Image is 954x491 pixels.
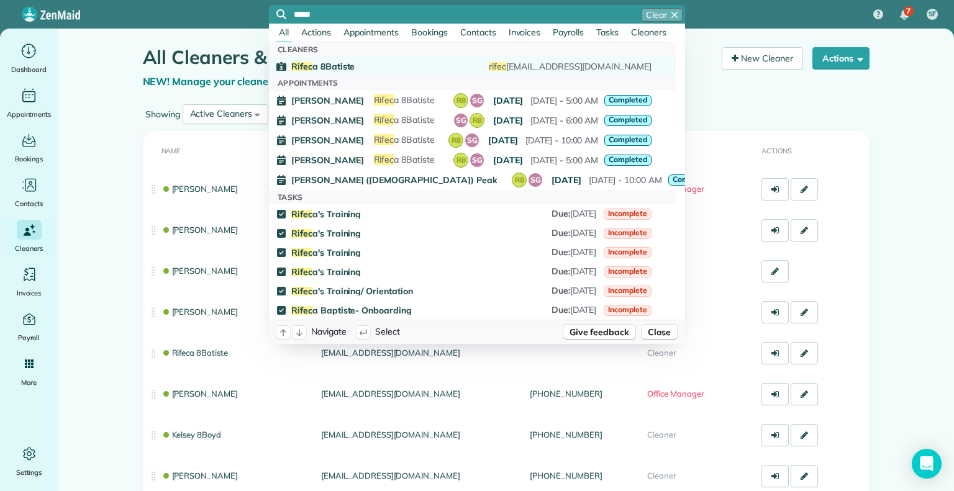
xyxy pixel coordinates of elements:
span: Rifec [291,209,312,220]
span: a's Training [291,268,361,276]
span: Cleaners [278,45,318,54]
span: 7 [906,6,911,16]
a: Contacts [5,175,53,210]
th: Name [143,131,317,169]
a: Cleaners [5,220,53,255]
a: [PERSON_NAME]Rifeca 8BatisteR8SG[DATE][DATE] - 5:00 AMCompleted [269,91,676,110]
a: [PHONE_NUMBER] [530,389,602,399]
span: Due : [552,227,570,238]
span: [DATE] - 10:00 AM [549,174,661,186]
span: Rifec [291,228,312,239]
div: 7 unread notifications [891,1,917,29]
a: [PERSON_NAME] [161,266,238,276]
span: Incomplete [608,209,647,218]
span: NEW! Manage your cleaners availability [143,75,332,88]
span: Close [648,326,671,338]
span: a 8Batiste [291,62,355,71]
span: [PERSON_NAME] ([DEMOGRAPHIC_DATA]) Peak [291,176,497,184]
a: [PHONE_NUMBER] [530,471,602,480]
button: SG [454,114,468,127]
span: SG [529,175,542,185]
span: Cleaners [15,242,43,255]
span: R8 [512,175,526,185]
span: SG [470,96,484,106]
button: R8 [454,94,468,107]
span: Completed [673,174,711,184]
a: Settings [5,444,53,479]
span: Cleaners [631,27,666,38]
span: [DATE] - 10:00 AM [486,134,598,146]
span: a 8Batiste [374,154,435,165]
span: Rifec [374,114,394,125]
button: Clear [642,8,683,22]
a: Rifeca's TrainingDue:[DATE]Incomplete [269,262,676,281]
div: Active Cleaners [190,107,252,120]
span: [DATE] [491,152,525,168]
a: Rifeca 8Batiste [161,348,228,358]
a: [PERSON_NAME]Rifeca 8BatisteR8SG[DATE][DATE] - 10:00 AMCompleted [269,130,676,150]
span: Due : [552,285,570,296]
span: Incomplete [608,247,647,257]
span: Incomplete [608,305,647,315]
span: [DATE] [491,112,525,128]
span: [PERSON_NAME] [291,136,364,145]
th: Actions [756,131,870,169]
span: Incomplete [608,286,647,295]
a: Rifeca's TrainingDue:[DATE]Incomplete [269,204,676,223]
span: Rifec [291,266,312,277]
span: Rifec [374,154,394,165]
span: Rifec [374,134,394,145]
span: Rifec [291,247,312,258]
a: [PERSON_NAME] [161,471,238,480]
a: [PERSON_NAME] [161,307,238,317]
span: [DATE] [570,285,597,296]
span: Appointments [278,78,338,88]
span: Cleaner [647,471,676,480]
span: Completed [609,115,647,125]
th: Role [642,131,756,169]
span: Appointments [7,108,52,120]
span: a's Training/ Orientation [291,287,413,295]
button: Actions [812,47,870,70]
h1: All Cleaners & Office Managers (10) [143,47,713,68]
td: [EMAIL_ADDRESS][DOMAIN_NAME] [316,415,525,456]
a: [PERSON_NAME]Rifeca 8BatisteR8SG[DATE][DATE] - 5:00 AMCompleted [269,150,676,170]
span: a's Training [291,210,361,218]
span: Contacts [460,27,496,38]
a: [PERSON_NAME] ([DEMOGRAPHIC_DATA]) PeakR8SG[DATE][DATE] - 10:00 AMCompleted [269,170,676,190]
span: Due : [552,208,570,219]
span: Payrolls [553,27,584,38]
span: [DATE] [570,246,597,258]
span: Rifec [374,94,394,106]
span: Due : [552,246,570,258]
span: Actions [301,27,331,38]
a: Rifeca Baptiste- OnboardingDue:[DATE]Incomplete [269,300,676,320]
span: Rifec [291,305,312,316]
td: [EMAIL_ADDRESS][DOMAIN_NAME] [316,374,525,415]
span: Bookings [15,153,43,165]
span: Navigate [311,325,347,339]
a: Rifeca's TrainingDue:[DATE]Incomplete [269,243,676,262]
a: Rifeca's Training/ OrientationDue:[DATE]Incomplete [269,281,676,300]
span: Invoices [17,287,42,299]
span: Incomplete [608,228,647,238]
a: Rifeca's TrainingDue:[DATE]Incomplete [269,223,676,243]
span: Incomplete [608,266,647,276]
span: rifec [489,61,506,72]
span: a 8Batiste [374,134,435,145]
span: SG [465,135,479,145]
a: Payroll [5,309,53,344]
span: a 8Batiste [374,94,435,106]
span: R8 [470,115,484,125]
span: [PERSON_NAME] [291,116,364,125]
span: Tasks [278,192,303,202]
span: a's Training [291,248,361,257]
button: Give feedback [563,324,637,340]
a: [PERSON_NAME] [161,184,238,194]
button: R8 [454,153,468,167]
div: Open Intercom Messenger [912,449,942,479]
span: a's Training [291,229,361,238]
button: R8 [470,114,484,127]
span: Dashboard [11,63,47,76]
span: Select [375,325,400,339]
